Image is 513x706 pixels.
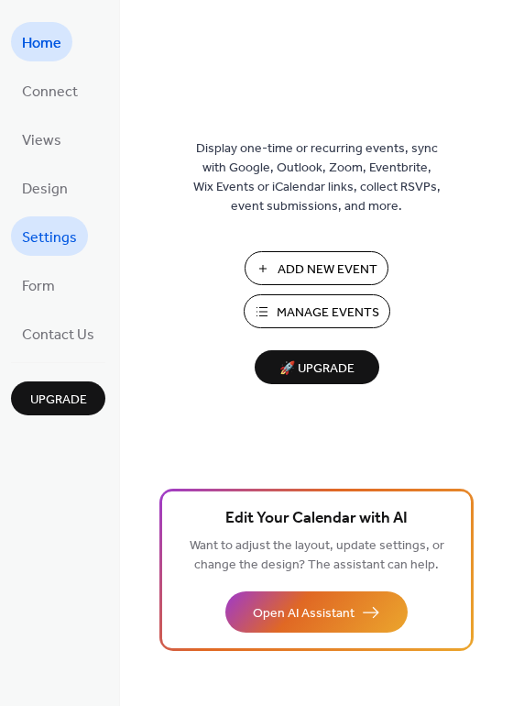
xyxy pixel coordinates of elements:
[278,260,377,280] span: Add New Event
[11,119,72,159] a: Views
[11,314,105,353] a: Contact Us
[22,127,61,155] span: Views
[11,71,89,110] a: Connect
[244,294,390,328] button: Manage Events
[22,272,55,301] span: Form
[245,251,388,285] button: Add New Event
[11,168,79,207] a: Design
[11,22,72,61] a: Home
[266,357,368,381] span: 🚀 Upgrade
[190,534,444,578] span: Want to adjust the layout, update settings, or change the design? The assistant can help.
[11,265,66,304] a: Form
[22,78,78,106] span: Connect
[11,216,88,256] a: Settings
[22,29,61,58] span: Home
[277,303,379,323] span: Manage Events
[225,506,408,532] span: Edit Your Calendar with AI
[225,591,408,633] button: Open AI Assistant
[253,604,355,623] span: Open AI Assistant
[22,175,68,204] span: Design
[193,139,441,216] span: Display one-time or recurring events, sync with Google, Outlook, Zoom, Eventbrite, Wix Events or ...
[255,350,379,384] button: 🚀 Upgrade
[30,391,87,410] span: Upgrade
[22,321,94,349] span: Contact Us
[11,381,105,415] button: Upgrade
[22,224,77,252] span: Settings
